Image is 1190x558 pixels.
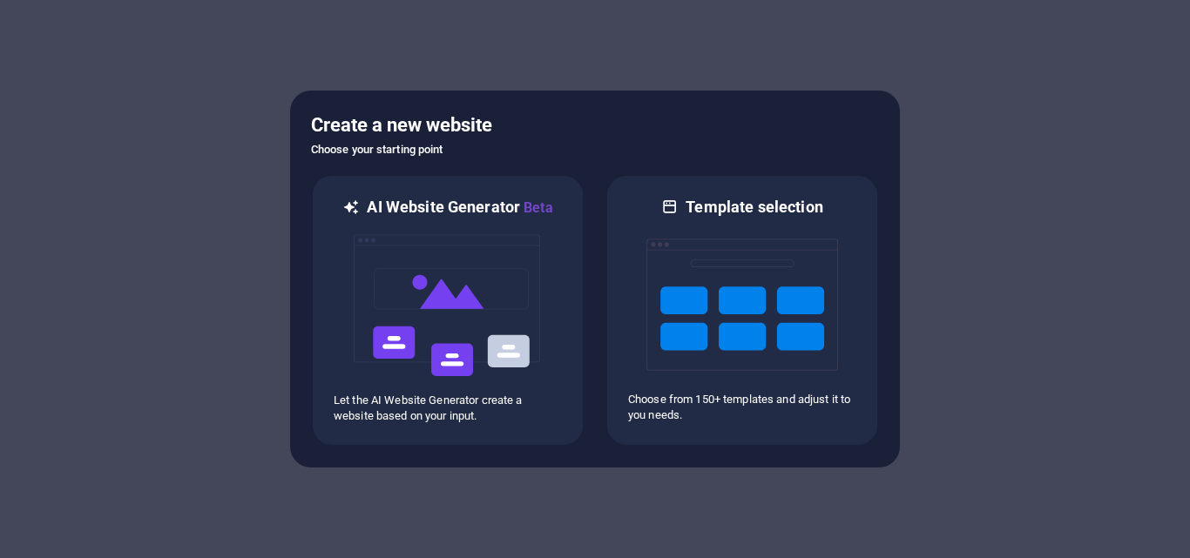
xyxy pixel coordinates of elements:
[605,174,879,447] div: Template selectionChoose from 150+ templates and adjust it to you needs.
[520,199,553,216] span: Beta
[311,174,585,447] div: AI Website GeneratorBetaaiLet the AI Website Generator create a website based on your input.
[352,218,544,393] img: ai
[367,197,552,218] h6: AI Website Generator
[311,139,879,160] h6: Choose your starting point
[686,197,822,218] h6: Template selection
[311,111,879,139] h5: Create a new website
[628,392,856,423] p: Choose from 150+ templates and adjust it to you needs.
[334,393,562,424] p: Let the AI Website Generator create a website based on your input.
